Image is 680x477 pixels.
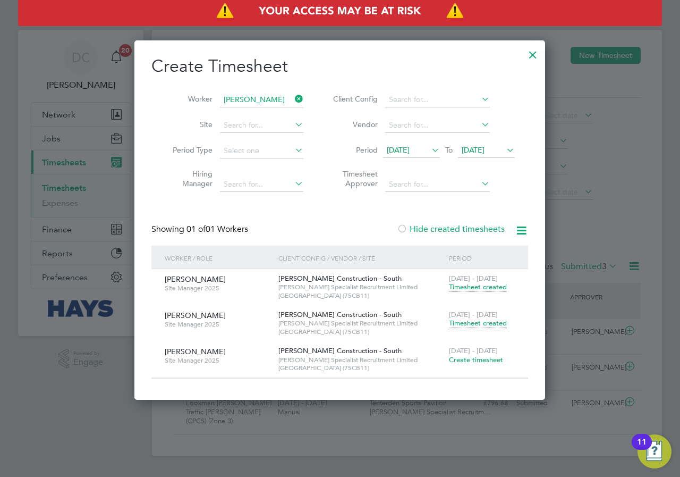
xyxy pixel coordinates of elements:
span: Site Manager 2025 [165,356,270,365]
div: Showing [151,224,250,235]
div: 11 [637,442,647,456]
span: [GEOGRAPHIC_DATA] (75CB11) [278,364,444,372]
label: Hide created timesheets [397,224,505,235]
button: Open Resource Center, 11 new notifications [637,434,671,468]
span: Timesheet created [449,282,507,292]
div: Client Config / Vendor / Site [276,246,446,270]
span: 01 Workers [186,224,248,235]
span: [GEOGRAPHIC_DATA] (75CB11) [278,291,444,300]
label: Worker [165,94,212,104]
span: Timesheet created [449,319,507,328]
span: [PERSON_NAME] Specialist Recruitment Limited [278,283,444,291]
input: Search for... [385,118,490,133]
span: 01 of [186,224,206,235]
span: [PERSON_NAME] [165,347,226,356]
span: [PERSON_NAME] [165,274,226,284]
span: [PERSON_NAME] [165,311,226,320]
div: Period [446,246,517,270]
label: Timesheet Approver [330,169,378,188]
span: [DATE] - [DATE] [449,274,498,283]
label: Site [165,120,212,129]
span: To [442,143,456,157]
span: Create timesheet [449,355,503,364]
span: [PERSON_NAME] Specialist Recruitment Limited [278,356,444,364]
span: [DATE] [462,145,484,155]
span: [GEOGRAPHIC_DATA] (75CB11) [278,328,444,336]
input: Search for... [385,177,490,192]
span: [DATE] [387,145,410,155]
label: Hiring Manager [165,169,212,188]
span: [DATE] - [DATE] [449,310,498,319]
div: Worker / Role [162,246,276,270]
input: Select one [220,144,303,158]
span: [PERSON_NAME] Construction - South [278,310,402,319]
span: [PERSON_NAME] Specialist Recruitment Limited [278,319,444,328]
input: Search for... [220,118,303,133]
h2: Create Timesheet [151,55,528,78]
span: Site Manager 2025 [165,320,270,329]
span: Site Manager 2025 [165,284,270,292]
label: Period [330,145,378,155]
label: Vendor [330,120,378,129]
input: Search for... [385,93,490,107]
label: Client Config [330,94,378,104]
span: [PERSON_NAME] Construction - South [278,346,402,355]
input: Search for... [220,93,303,107]
span: [DATE] - [DATE] [449,346,498,355]
span: [PERSON_NAME] Construction - South [278,274,402,283]
input: Search for... [220,177,303,192]
label: Period Type [165,145,212,155]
